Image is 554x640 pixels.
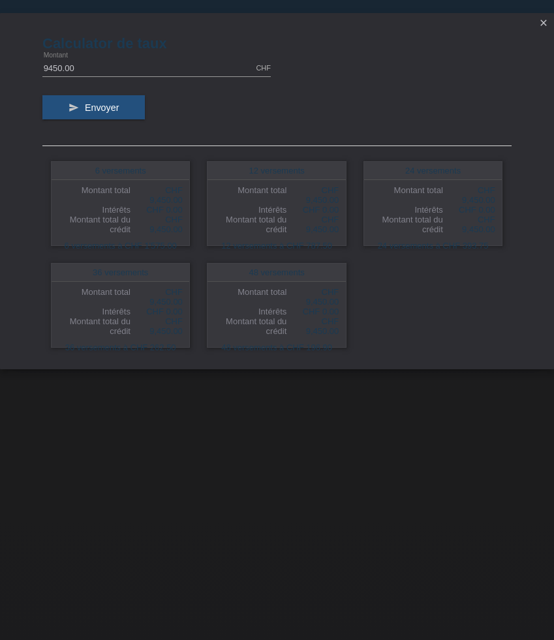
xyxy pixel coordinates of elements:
[52,264,189,282] div: 36 versements
[443,185,495,205] div: CHF 9,450.00
[131,205,183,215] div: CHF 0.00
[215,215,286,234] div: Montant total du crédit
[443,215,495,234] div: CHF 9,450.00
[52,237,189,254] div: 6 versements à CHF 1'575.00
[538,18,549,28] i: close
[215,316,286,336] div: Montant total du crédit
[59,307,131,316] div: Intérêts
[208,339,345,356] div: 48 versements à CHF 196.90
[59,215,131,234] div: Montant total du crédit
[131,316,183,336] div: CHF 9,450.00
[59,287,131,297] div: Montant total
[131,185,183,205] div: CHF 9,450.00
[286,316,339,336] div: CHF 9,450.00
[371,215,442,234] div: Montant total du crédit
[42,35,512,52] h1: Calculator de taux
[52,339,189,356] div: 36 versements à CHF 262.50
[131,307,183,316] div: CHF 0.00
[535,16,552,31] a: close
[443,205,495,215] div: CHF 0.00
[215,205,286,215] div: Intérêts
[215,287,286,297] div: Montant total
[59,205,131,215] div: Intérêts
[42,95,145,120] button: send Envoyer
[286,307,339,316] div: CHF 0.00
[371,185,442,195] div: Montant total
[59,316,131,336] div: Montant total du crédit
[208,264,345,282] div: 48 versements
[256,64,271,72] div: CHF
[286,185,339,205] div: CHF 9,450.00
[215,307,286,316] div: Intérêts
[371,205,442,215] div: Intérêts
[85,102,119,113] span: Envoyer
[52,162,189,180] div: 6 versements
[364,237,502,254] div: 24 versements à CHF 393.75
[286,287,339,307] div: CHF 9,450.00
[69,102,79,113] i: send
[208,237,345,254] div: 12 versements à CHF 787.50
[215,185,286,195] div: Montant total
[131,287,183,307] div: CHF 9,450.00
[364,162,502,180] div: 24 versements
[59,185,131,195] div: Montant total
[131,215,183,234] div: CHF 9,450.00
[208,162,345,180] div: 12 versements
[286,215,339,234] div: CHF 9,450.00
[286,205,339,215] div: CHF 0.00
